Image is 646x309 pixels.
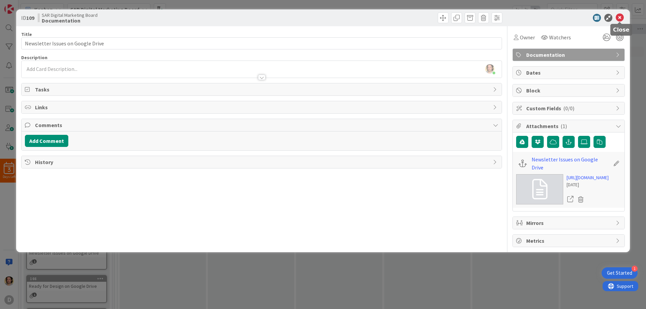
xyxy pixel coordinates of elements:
[35,85,490,93] span: Tasks
[607,270,632,276] div: Get Started
[602,267,638,279] div: Open Get Started checklist, remaining modules: 1
[526,69,612,77] span: Dates
[613,27,630,33] h5: Close
[526,51,612,59] span: Documentation
[549,33,571,41] span: Watchers
[526,122,612,130] span: Attachments
[21,37,502,49] input: type card name here...
[561,123,567,129] span: ( 1 )
[520,33,535,41] span: Owner
[526,86,612,94] span: Block
[526,104,612,112] span: Custom Fields
[25,135,68,147] button: Add Comment
[21,54,47,61] span: Description
[21,14,34,22] span: ID
[563,105,574,112] span: ( 0/0 )
[26,14,34,21] b: 109
[42,18,98,23] b: Documentation
[35,103,490,111] span: Links
[35,121,490,129] span: Comments
[526,219,612,227] span: Mirrors
[632,266,638,272] div: 1
[42,12,98,18] span: SAR Digital Marketing Board
[526,237,612,245] span: Metrics
[21,31,32,37] label: Title
[14,1,31,9] span: Support
[485,64,495,74] img: 1Ol1I4EqlztBw9wu105dBxD3jTh8plql.jpg
[567,181,609,188] div: [DATE]
[567,174,609,181] a: [URL][DOMAIN_NAME]
[567,195,574,204] a: Open
[532,155,610,171] a: Newsletter Issues on Google Drive
[35,158,490,166] span: History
